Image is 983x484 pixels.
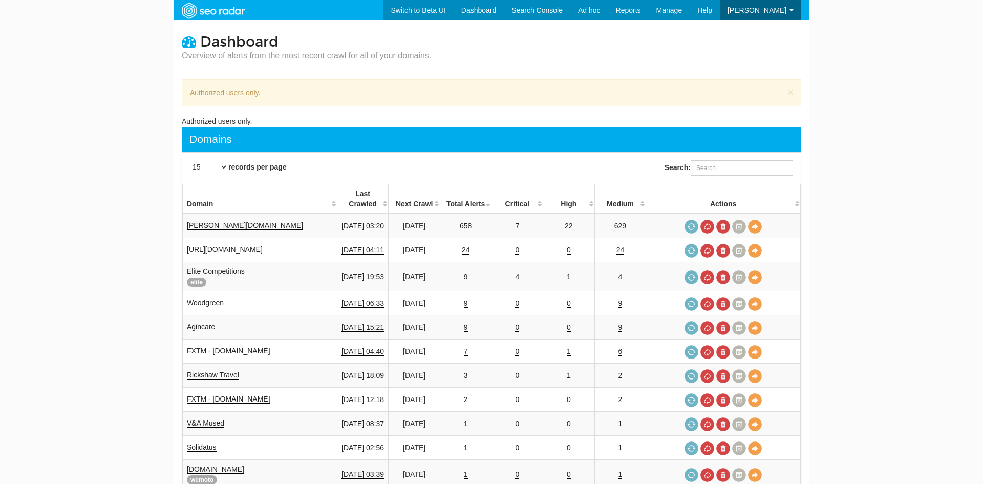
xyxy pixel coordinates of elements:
a: View Domain Overview [748,220,762,234]
a: Cancel in-progress audit [700,270,714,284]
a: Crawl History [732,297,746,311]
a: View Domain Overview [748,369,762,383]
a: 1 [618,444,623,452]
td: [DATE] [389,340,440,364]
a: Request a crawl [685,220,698,234]
a: Delete most recent audit [716,369,730,383]
a: [URL][DOMAIN_NAME] [187,245,263,254]
a: 9 [618,323,623,332]
a: 2 [618,395,623,404]
span: Dashboard [200,33,279,51]
a: 9 [464,323,468,332]
a: Cancel in-progress audit [700,244,714,258]
td: [DATE] [389,388,440,412]
td: [DATE] [389,436,440,460]
a: 0 [567,419,571,428]
a: 7 [464,347,468,356]
a: Delete most recent audit [716,468,730,482]
td: [DATE] [389,291,440,315]
a: Crawl History [732,220,746,234]
td: [DATE] [389,315,440,340]
a: Delete most recent audit [716,441,730,455]
a: View Domain Overview [748,468,762,482]
a: [DATE] 04:11 [341,246,384,255]
th: Medium: activate to sort column descending [594,184,646,214]
a: 9 [618,299,623,308]
a: 0 [515,246,519,255]
a: V&A Mused [187,419,224,428]
a: FXTM - [DOMAIN_NAME] [187,395,270,404]
a: Elite Competitions [187,267,245,276]
a: Request a crawl [685,270,698,284]
a: Crawl History [732,369,746,383]
a: 1 [464,419,468,428]
a: 0 [515,299,519,308]
a: Request a crawl [685,297,698,311]
a: 1 [618,470,623,479]
a: Cancel in-progress audit [700,468,714,482]
a: 2 [618,371,623,380]
a: 0 [515,347,519,356]
span: elite [187,278,206,287]
span: Help [697,6,712,14]
a: 629 [614,222,626,230]
input: Search: [691,160,793,176]
a: [DATE] 03:39 [341,470,384,479]
span: Reports [616,6,641,14]
select: records per page [190,162,228,172]
a: Crawl History [732,468,746,482]
a: Cancel in-progress audit [700,441,714,455]
a: [DATE] 02:56 [341,444,384,452]
small: Overview of alerts from the most recent crawl for all of your domains. [182,50,431,61]
a: Solidatus [187,443,217,452]
a: [PERSON_NAME][DOMAIN_NAME] [187,221,303,230]
img: SEORadar [178,2,248,20]
label: records per page [190,162,287,172]
a: [DOMAIN_NAME] [187,465,244,474]
td: [DATE] [389,364,440,388]
a: Cancel in-progress audit [700,220,714,234]
a: 0 [567,395,571,404]
a: 4 [515,272,519,281]
div: Authorized users only. [182,116,801,127]
label: Search: [665,160,793,176]
td: [DATE] [389,262,440,291]
a: 2 [464,395,468,404]
a: View Domain Overview [748,393,762,407]
span: Ad hoc [578,6,601,14]
div: Domains [189,132,232,147]
a: Crawl History [732,393,746,407]
a: 1 [464,470,468,479]
div: Authorized users only. [182,79,801,106]
th: Critical: activate to sort column descending [491,184,543,214]
a: Delete most recent audit [716,417,730,431]
a: 7 [515,222,519,230]
a: [DATE] 06:33 [341,299,384,308]
a: 0 [567,323,571,332]
a: Cancel in-progress audit [700,321,714,335]
a: [DATE] 12:18 [341,395,384,404]
i:  [182,34,196,49]
a: 1 [567,272,571,281]
td: [DATE] [389,238,440,262]
th: Actions: activate to sort column ascending [646,184,801,214]
a: 0 [567,470,571,479]
a: 0 [515,419,519,428]
a: Cancel in-progress audit [700,345,714,359]
a: Cancel in-progress audit [700,393,714,407]
td: [DATE] [389,412,440,436]
a: FXTM - [DOMAIN_NAME] [187,347,270,355]
span: Search Console [511,6,563,14]
a: 4 [618,272,623,281]
a: 0 [515,371,519,380]
a: Request a crawl [685,369,698,383]
a: 3 [464,371,468,380]
a: Delete most recent audit [716,297,730,311]
a: View Domain Overview [748,441,762,455]
a: 0 [515,395,519,404]
a: View Domain Overview [748,297,762,311]
a: Delete most recent audit [716,244,730,258]
a: Crawl History [732,417,746,431]
a: 1 [567,347,571,356]
span: Manage [656,6,682,14]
